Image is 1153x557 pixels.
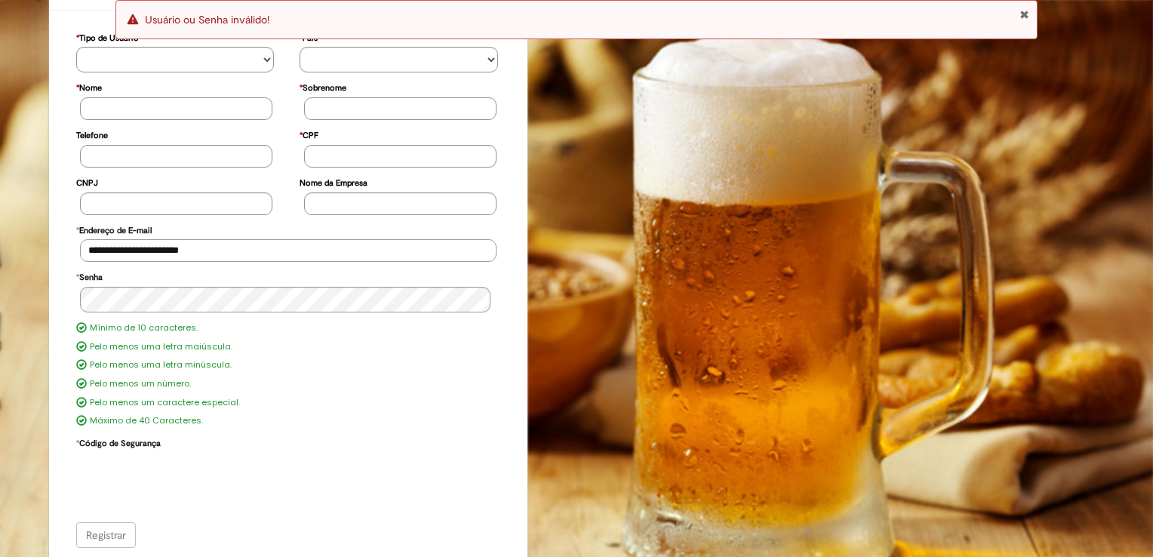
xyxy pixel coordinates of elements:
[76,171,98,192] label: CNPJ
[76,75,102,97] label: Nome
[76,123,108,145] label: Telefone
[90,397,240,409] label: Pelo menos um caractere especial.
[90,359,232,371] label: Pelo menos uma letra minúscula.
[80,453,309,512] iframe: reCAPTCHA
[76,218,152,240] label: Endereço de E-mail
[1019,8,1029,20] button: Close Notification
[145,13,269,26] span: Usuário ou Senha inválido!
[76,431,161,453] label: Código de Segurança
[90,341,232,353] label: Pelo menos uma letra maiúscula.
[300,75,346,97] label: Sobrenome
[90,322,198,334] label: Mínimo de 10 caracteres.
[300,123,318,145] label: CPF
[90,378,191,390] label: Pelo menos um número.
[300,171,367,192] label: Nome da Empresa
[90,415,203,427] label: Máximo de 40 Caracteres.
[76,265,103,287] label: Senha
[76,26,139,48] label: Tipo de Usuário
